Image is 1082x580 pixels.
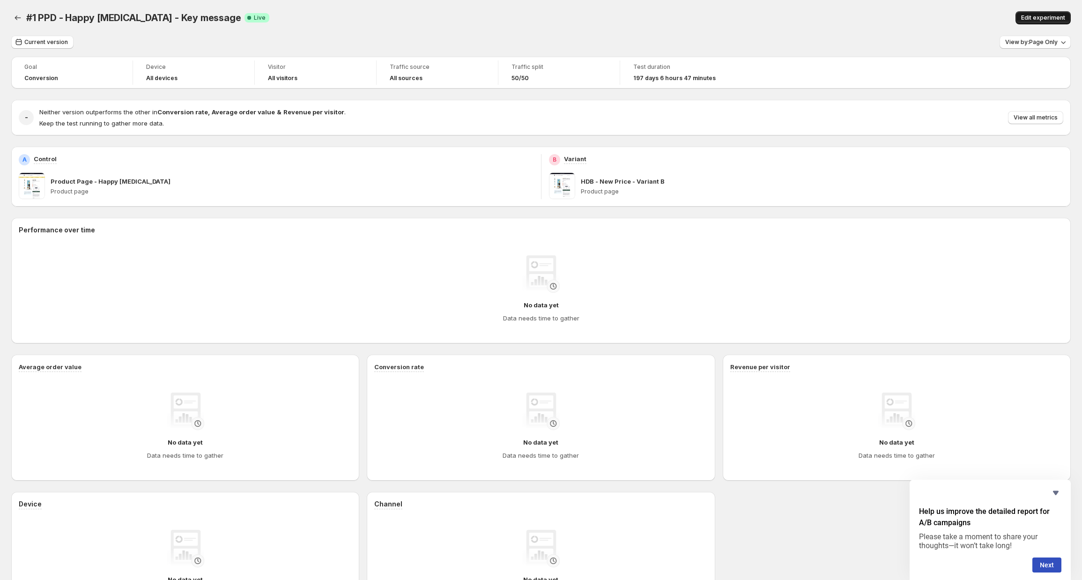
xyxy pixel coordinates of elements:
span: View all metrics [1014,114,1058,121]
span: Keep the test running to gather more data. [39,119,164,127]
span: Visitor [268,63,363,71]
span: Neither version outperforms the other in . [39,108,346,116]
img: No data yet [522,530,560,567]
button: View all metrics [1008,111,1063,124]
h2: - [25,113,28,122]
h4: All visitors [268,74,297,82]
button: Current version [11,36,74,49]
strong: Average order value [212,108,275,116]
span: Test duration [633,63,729,71]
span: Device [146,63,241,71]
span: Goal [24,63,119,71]
a: DeviceAll devices [146,62,241,83]
strong: , [208,108,210,116]
span: Conversion [24,74,58,82]
span: View by: Page Only [1005,38,1058,46]
h4: All devices [146,74,178,82]
strong: Revenue per visitor [283,108,344,116]
strong: & [277,108,282,116]
p: Variant [564,154,586,164]
img: No data yet [167,393,204,430]
div: Help us improve the detailed report for A/B campaigns [919,487,1061,573]
h3: Revenue per visitor [730,362,790,372]
h4: Data needs time to gather [147,451,223,460]
h3: Conversion rate [374,362,424,372]
h3: Channel [374,499,402,509]
img: No data yet [522,255,560,293]
span: Current version [24,38,68,46]
p: Product page [581,188,1064,195]
img: Product Page - Happy Dog Bite [19,173,45,199]
img: No data yet [522,393,560,430]
img: HDB - New Price - Variant B [549,173,575,199]
img: No data yet [878,393,915,430]
img: No data yet [167,530,204,567]
h4: Data needs time to gather [503,451,579,460]
p: Product Page - Happy [MEDICAL_DATA] [51,177,170,186]
span: Live [254,14,266,22]
a: GoalConversion [24,62,119,83]
h4: Data needs time to gather [859,451,935,460]
h3: Device [19,499,42,509]
button: Back [11,11,24,24]
p: Please take a moment to share your thoughts—it won’t take long! [919,532,1061,550]
button: Hide survey [1050,487,1061,498]
span: #1 PPD - Happy [MEDICAL_DATA] - Key message [26,12,241,23]
h4: No data yet [523,438,558,447]
h2: Performance over time [19,225,1063,235]
h4: All sources [390,74,422,82]
h2: A [22,156,27,164]
span: Traffic source [390,63,485,71]
h2: Help us improve the detailed report for A/B campaigns [919,506,1061,528]
button: View by:Page Only [1000,36,1071,49]
a: VisitorAll visitors [268,62,363,83]
h4: No data yet [168,438,203,447]
span: 50/50 [511,74,529,82]
h4: No data yet [879,438,914,447]
a: Traffic split50/50 [511,62,607,83]
span: Traffic split [511,63,607,71]
span: Edit experiment [1021,14,1065,22]
button: Next question [1032,558,1061,573]
p: HDB - New Price - Variant B [581,177,665,186]
p: Product page [51,188,534,195]
strong: Conversion rate [157,108,208,116]
h4: Data needs time to gather [503,313,579,323]
h3: Average order value [19,362,82,372]
a: Traffic sourceAll sources [390,62,485,83]
a: Test duration197 days 6 hours 47 minutes [633,62,729,83]
p: Control [34,154,57,164]
button: Edit experiment [1015,11,1071,24]
h4: No data yet [524,300,559,310]
span: 197 days 6 hours 47 minutes [633,74,716,82]
h2: B [553,156,556,164]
